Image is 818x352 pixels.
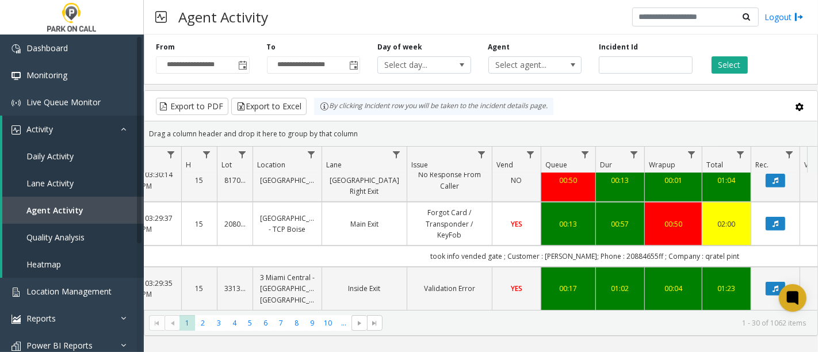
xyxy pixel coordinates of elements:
[389,318,806,328] kendo-pager-info: 1 - 30 of 1062 items
[224,283,246,294] a: 331360
[320,315,336,331] span: Page 10
[155,3,167,31] img: pageIcon
[258,315,273,331] span: Page 6
[199,147,215,162] a: H Filter Menu
[260,272,315,305] a: 3 Miami Central - [GEOGRAPHIC_DATA] [GEOGRAPHIC_DATA]
[26,97,101,108] span: Live Queue Monitor
[2,197,144,224] a: Agent Activity
[329,283,400,294] a: Inside Exit
[652,219,695,229] a: 00:50
[12,98,21,108] img: 'icon'
[603,175,637,186] a: 00:13
[355,319,364,328] span: Go to the next page
[414,283,485,294] a: Validation Error
[179,315,195,331] span: Page 1
[329,219,400,229] a: Main Exit
[578,147,593,162] a: Queue Filter Menu
[26,340,93,351] span: Power BI Reports
[231,98,307,115] button: Export to Excel
[211,315,227,331] span: Page 3
[709,175,744,186] a: 01:04
[236,57,249,73] span: Toggle popup
[26,124,53,135] span: Activity
[260,213,315,235] a: [GEOGRAPHIC_DATA] - TCP Boise
[26,43,68,53] span: Dashboard
[189,283,210,294] a: 15
[755,160,769,170] span: Rec.
[189,175,210,186] a: 15
[304,147,319,162] a: Location Filter Menu
[314,98,553,115] div: By clicking Incident row you will be taken to the incident details page.
[499,219,534,229] a: YES
[26,151,74,162] span: Daily Activity
[652,175,695,186] div: 00:01
[684,147,699,162] a: Wrapup Filter Menu
[782,147,797,162] a: Rec. Filter Menu
[603,283,637,294] a: 01:02
[120,213,174,235] a: [DATE] 03:29:37 PM
[329,164,400,197] a: Block 1 [GEOGRAPHIC_DATA] Right Exit
[2,116,144,143] a: Activity
[347,57,360,73] span: Toggle popup
[794,11,804,23] img: logout
[548,175,588,186] a: 00:50
[189,219,210,229] a: 15
[156,98,228,115] button: Export to PDF
[2,143,144,170] a: Daily Activity
[499,175,534,186] a: NO
[389,147,404,162] a: Lane Filter Menu
[235,147,250,162] a: Lot Filter Menu
[326,160,342,170] span: Lane
[224,175,246,186] a: 817001
[195,315,211,331] span: Page 2
[652,283,695,294] a: 00:04
[603,219,637,229] a: 00:57
[320,102,329,111] img: infoIcon.svg
[144,147,817,310] div: Data table
[548,219,588,229] a: 00:13
[496,160,513,170] span: Vend
[26,259,61,270] span: Heatmap
[545,160,567,170] span: Queue
[224,219,246,229] a: 208001
[548,283,588,294] div: 00:17
[12,288,21,297] img: 'icon'
[377,42,422,52] label: Day of week
[242,315,258,331] span: Page 5
[599,42,638,52] label: Incident Id
[2,170,144,197] a: Lane Activity
[511,219,522,229] span: YES
[626,147,642,162] a: Dur Filter Menu
[414,207,485,240] a: Forgot Card / Transponder / KeyFob
[304,315,320,331] span: Page 9
[26,232,85,243] span: Quality Analysis
[511,284,522,293] span: YES
[411,160,428,170] span: Issue
[120,169,174,191] a: [DATE] 03:30:14 PM
[488,42,510,52] label: Agent
[2,224,144,251] a: Quality Analysis
[26,70,67,81] span: Monitoring
[709,219,744,229] a: 02:00
[12,315,21,324] img: 'icon'
[12,71,21,81] img: 'icon'
[2,251,144,278] a: Heatmap
[227,315,242,331] span: Page 4
[260,175,315,186] a: [GEOGRAPHIC_DATA]
[144,124,817,144] div: Drag a column header and drop it here to group by that column
[765,11,804,23] a: Logout
[12,44,21,53] img: 'icon'
[336,315,351,331] span: Page 11
[712,56,748,74] button: Select
[709,283,744,294] div: 01:23
[706,160,723,170] span: Total
[499,283,534,294] a: YES
[221,160,232,170] span: Lot
[474,147,490,162] a: Issue Filter Menu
